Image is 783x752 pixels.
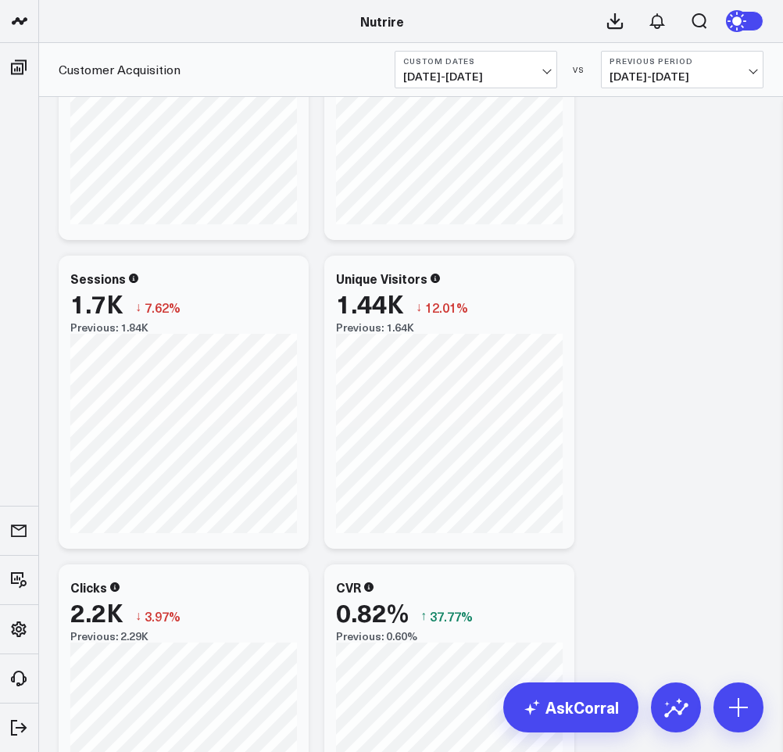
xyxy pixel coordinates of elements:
span: ↓ [416,297,422,317]
a: AskCorral [503,682,638,732]
div: 1.44K [336,289,404,317]
div: VS [565,65,593,74]
div: Previous: 0.60% [336,630,563,643]
button: Previous Period[DATE]-[DATE] [601,51,763,88]
b: Previous Period [610,56,755,66]
b: Custom Dates [403,56,549,66]
a: Customer Acquisition [59,61,181,78]
a: Nutrire [360,13,404,30]
button: Custom Dates[DATE]-[DATE] [395,51,557,88]
span: ↓ [135,606,141,626]
span: ↓ [135,297,141,317]
span: 3.97% [145,607,181,625]
span: [DATE] - [DATE] [610,70,755,83]
div: Clicks [70,578,107,596]
div: CVR [336,578,361,596]
span: [DATE] - [DATE] [403,70,549,83]
span: 12.01% [425,299,468,316]
div: Previous: 1.64K [336,321,563,334]
div: Previous: 2.29K [70,630,297,643]
span: 37.77% [430,607,473,625]
div: 1.7K [70,289,123,317]
span: ↑ [420,606,427,626]
div: 2.2K [70,598,123,626]
div: 0.82% [336,598,409,626]
div: Sessions [70,270,126,287]
div: Unique Visitors [336,270,427,287]
div: Previous: 1.84K [70,321,297,334]
span: 7.62% [145,299,181,316]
